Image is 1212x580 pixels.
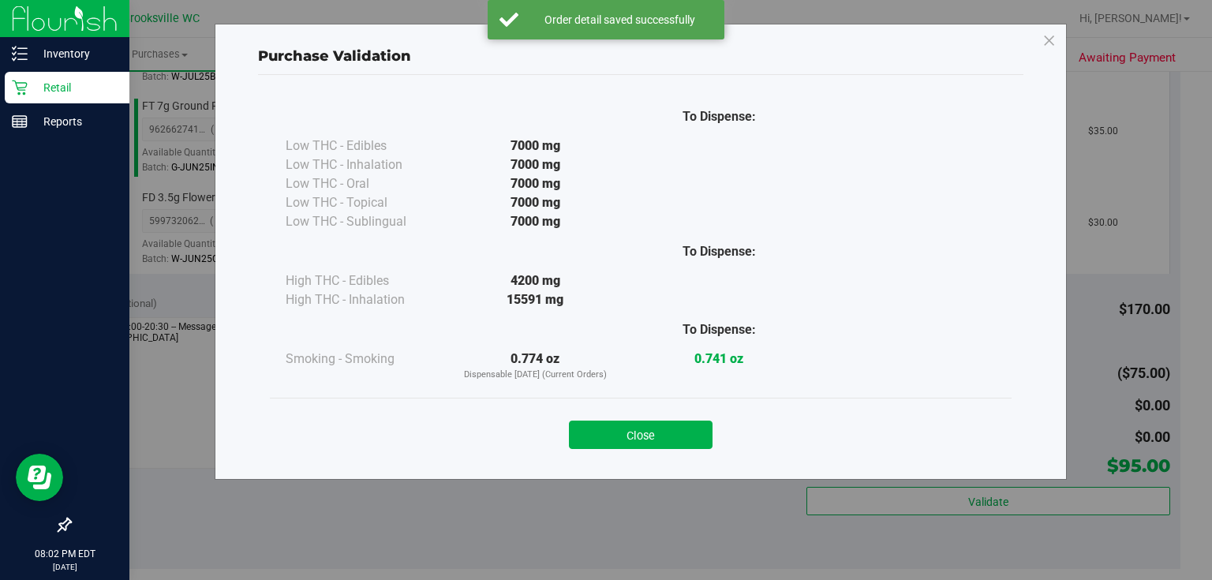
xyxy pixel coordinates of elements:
[443,350,627,382] div: 0.774 oz
[28,78,122,97] p: Retail
[286,137,443,155] div: Low THC - Edibles
[7,547,122,561] p: 08:02 PM EDT
[286,350,443,369] div: Smoking - Smoking
[286,271,443,290] div: High THC - Edibles
[443,271,627,290] div: 4200 mg
[443,212,627,231] div: 7000 mg
[443,369,627,382] p: Dispensable [DATE] (Current Orders)
[286,212,443,231] div: Low THC - Sublingual
[286,174,443,193] div: Low THC - Oral
[627,107,811,126] div: To Dispense:
[286,290,443,309] div: High THC - Inhalation
[627,320,811,339] div: To Dispense:
[443,290,627,309] div: 15591 mg
[12,114,28,129] inline-svg: Reports
[16,454,63,501] iframe: Resource center
[527,12,713,28] div: Order detail saved successfully
[286,155,443,174] div: Low THC - Inhalation
[627,242,811,261] div: To Dispense:
[12,80,28,95] inline-svg: Retail
[443,137,627,155] div: 7000 mg
[694,351,743,366] strong: 0.741 oz
[443,155,627,174] div: 7000 mg
[443,193,627,212] div: 7000 mg
[569,421,713,449] button: Close
[258,47,411,65] span: Purchase Validation
[443,174,627,193] div: 7000 mg
[28,112,122,131] p: Reports
[28,44,122,63] p: Inventory
[7,561,122,573] p: [DATE]
[286,193,443,212] div: Low THC - Topical
[12,46,28,62] inline-svg: Inventory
